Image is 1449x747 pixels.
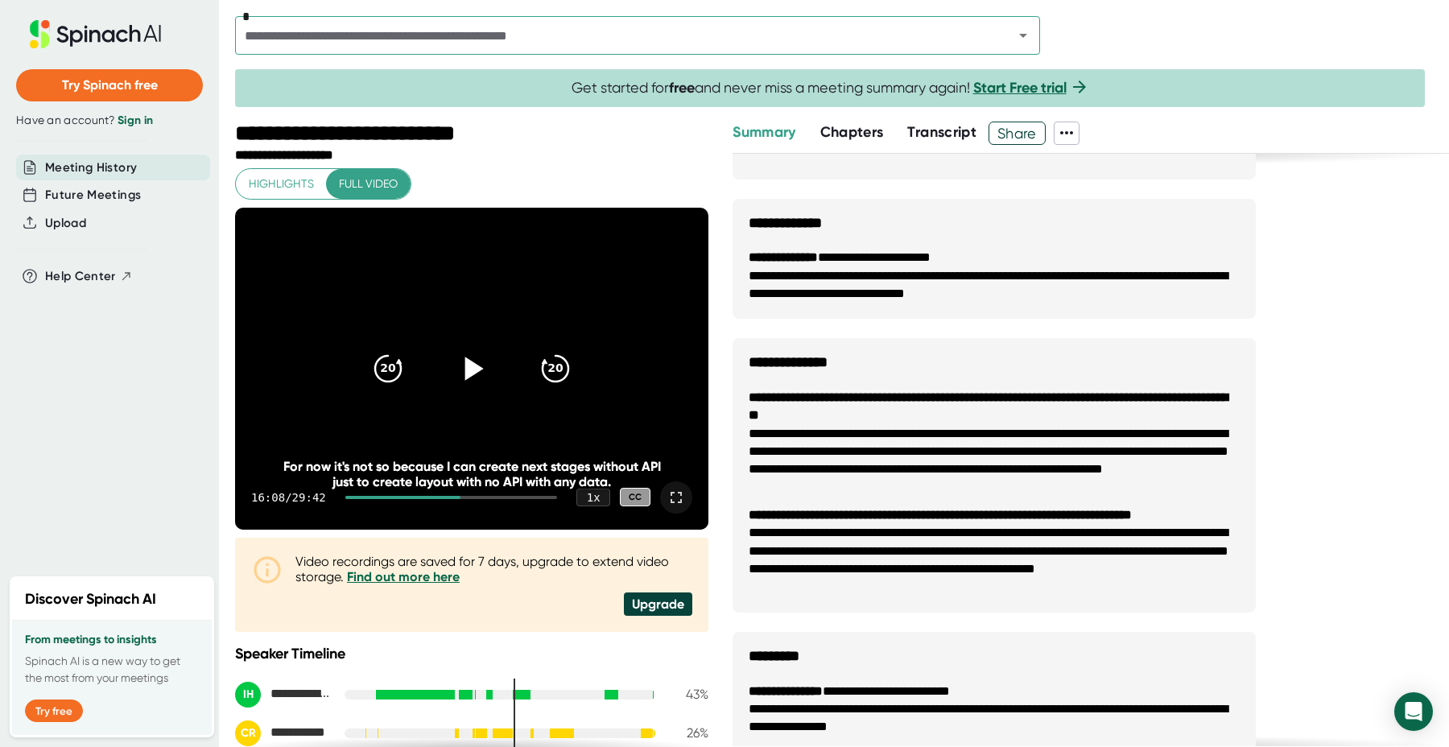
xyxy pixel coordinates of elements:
p: Spinach AI is a new way to get the most from your meetings [25,653,199,687]
a: Sign in [118,113,153,127]
div: Carlos Rego [235,720,332,746]
div: 1 x [576,489,610,506]
button: Future Meetings [45,186,141,204]
div: Have an account? [16,113,203,128]
div: CC [620,488,650,506]
a: Find out more here [347,569,460,584]
div: For now it's not so because I can create next stages without API just to create layout with no AP... [283,459,662,489]
button: Meeting History [45,159,137,177]
button: Open [1012,24,1034,47]
span: Share [989,119,1045,147]
span: Transcript [907,123,976,141]
div: Video recordings are saved for 7 days, upgrade to extend video storage. [295,554,692,584]
button: Highlights [236,169,327,199]
div: Ivan Hridniev [235,682,332,708]
span: Summary [733,123,795,141]
span: Highlights [249,174,314,194]
div: CR [235,720,261,746]
button: Upload [45,214,86,233]
span: Get started for and never miss a meeting summary again! [572,79,1089,97]
button: Summary [733,122,795,143]
div: 26 % [668,725,708,741]
button: Help Center [45,267,133,286]
button: Chapters [820,122,884,143]
div: 16:08 / 29:42 [251,491,326,504]
span: Help Center [45,267,116,286]
button: Transcript [907,122,976,143]
span: Chapters [820,123,884,141]
button: Try Spinach free [16,69,203,101]
b: free [669,79,695,97]
h2: Discover Spinach AI [25,588,156,610]
div: Upgrade [624,592,692,616]
button: Try free [25,700,83,722]
a: Start Free trial [973,79,1067,97]
h3: From meetings to insights [25,634,199,646]
div: Open Intercom Messenger [1394,692,1433,731]
div: Speaker Timeline [235,645,708,662]
div: IH [235,682,261,708]
span: Full video [339,174,398,194]
button: Full video [326,169,411,199]
button: Share [989,122,1046,145]
div: 43 % [668,687,708,702]
span: Try Spinach free [62,77,158,93]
